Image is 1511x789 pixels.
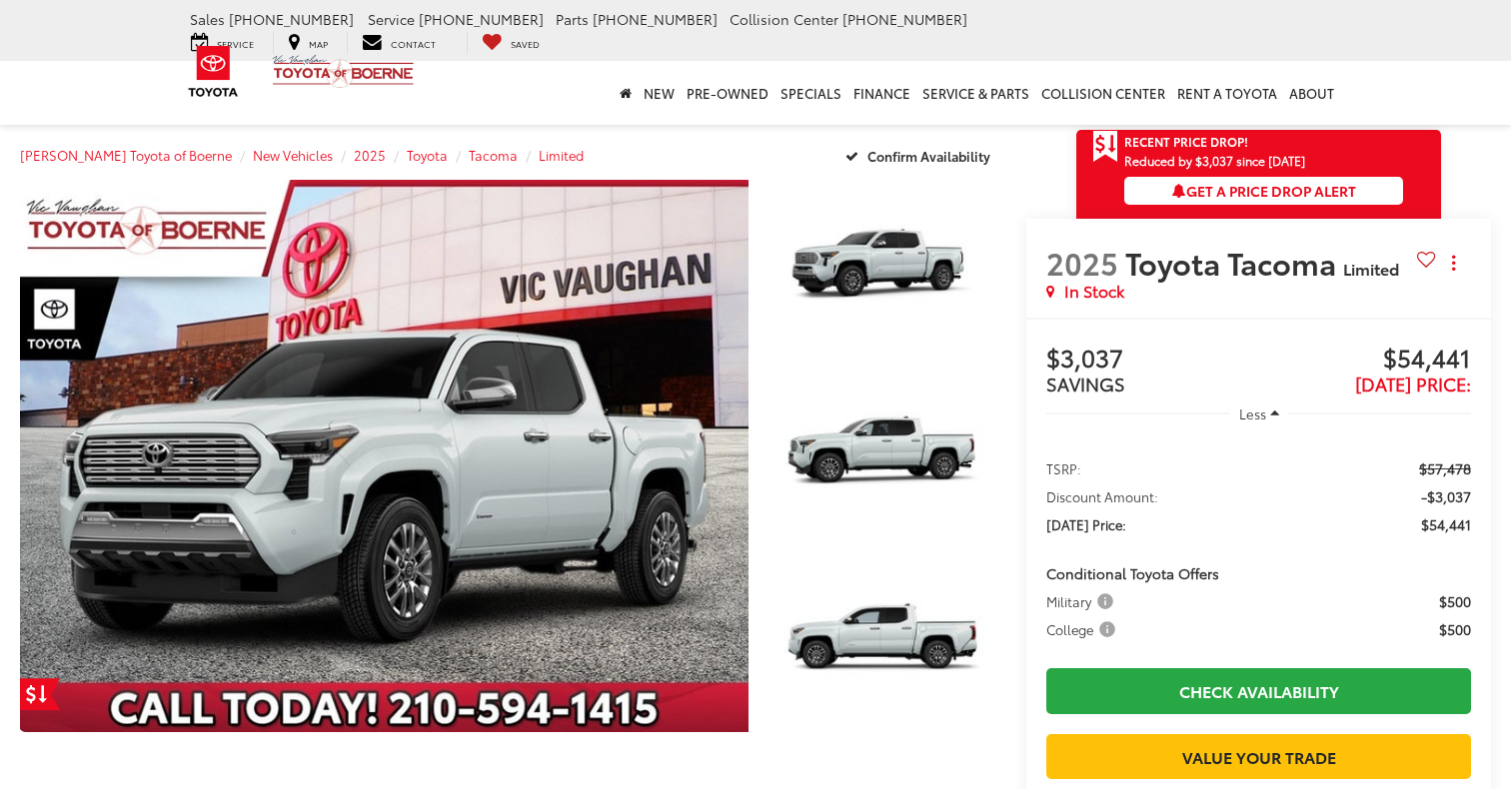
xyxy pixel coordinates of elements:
span: [DATE] Price: [1046,514,1126,534]
a: Service [176,32,269,54]
span: [PHONE_NUMBER] [229,9,354,29]
span: $500 [1439,591,1471,611]
span: Limited [1343,257,1399,280]
span: Sales [190,9,225,29]
span: Military [1046,591,1117,611]
a: Value Your Trade [1046,734,1471,779]
span: Service [368,9,415,29]
span: TSRP: [1046,458,1081,478]
span: $57,478 [1419,458,1471,478]
a: Home [614,61,638,125]
button: Military [1046,591,1120,611]
span: College [1046,619,1119,639]
span: SAVINGS [1046,371,1125,396]
img: Toyota [176,39,251,104]
a: Map [273,32,343,54]
a: Rent a Toyota [1171,61,1283,125]
img: 2025 Toyota Tacoma Limited [767,178,1008,359]
a: Expand Photo 0 [20,180,749,732]
a: Expand Photo 3 [770,555,1006,732]
span: Contact [391,37,436,50]
span: Confirm Availability [867,147,990,165]
a: Limited [539,146,584,164]
span: $54,441 [1259,345,1471,375]
span: [DATE] Price: [1355,371,1471,396]
a: Finance [847,61,916,125]
a: Expand Photo 1 [770,180,1006,357]
span: Reduced by $3,037 since [DATE] [1124,154,1403,167]
a: Specials [774,61,847,125]
a: Expand Photo 2 [770,368,1006,544]
a: Tacoma [469,146,518,164]
a: My Saved Vehicles [467,32,555,54]
span: Conditional Toyota Offers [1046,563,1219,583]
span: [PHONE_NUMBER] [842,9,967,29]
span: Service [217,37,254,50]
a: Service & Parts: Opens in a new tab [916,61,1035,125]
a: Check Availability [1046,668,1471,713]
a: Get Price Drop Alert [20,678,60,710]
img: 2025 Toyota Tacoma Limited [767,366,1008,546]
button: Actions [1436,245,1471,280]
span: Collision Center [730,9,838,29]
span: Get Price Drop Alert [1092,130,1118,164]
span: Discount Amount: [1046,486,1158,506]
a: Collision Center [1035,61,1171,125]
a: Toyota [407,146,448,164]
span: Less [1239,404,1266,422]
span: Map [309,37,328,50]
a: 2025 [354,146,386,164]
span: Parts [556,9,589,29]
span: -$3,037 [1421,486,1471,506]
span: dropdown dots [1452,255,1455,271]
button: Confirm Availability [834,138,1007,173]
span: Toyota Tacoma [1125,241,1343,284]
a: Contact [347,32,451,54]
a: [PERSON_NAME] Toyota of Boerne [20,146,232,164]
img: 2025 Toyota Tacoma Limited [767,553,1008,734]
a: New [638,61,681,125]
span: [PHONE_NUMBER] [419,9,544,29]
span: $54,441 [1421,514,1471,534]
a: About [1283,61,1340,125]
span: Get a Price Drop Alert [1172,181,1356,201]
span: In Stock [1064,280,1124,303]
img: 2025 Toyota Tacoma Limited [13,178,755,735]
span: Recent Price Drop! [1124,133,1248,150]
button: College [1046,619,1122,639]
a: Pre-Owned [681,61,774,125]
a: Get Price Drop Alert Recent Price Drop! [1076,130,1441,154]
img: Vic Vaughan Toyota of Boerne [272,54,415,89]
a: New Vehicles [253,146,333,164]
button: Less [1229,395,1289,431]
span: $500 [1439,619,1471,639]
span: [PHONE_NUMBER] [593,9,718,29]
span: Saved [511,37,540,50]
span: $3,037 [1046,345,1258,375]
span: 2025 [1046,241,1118,284]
